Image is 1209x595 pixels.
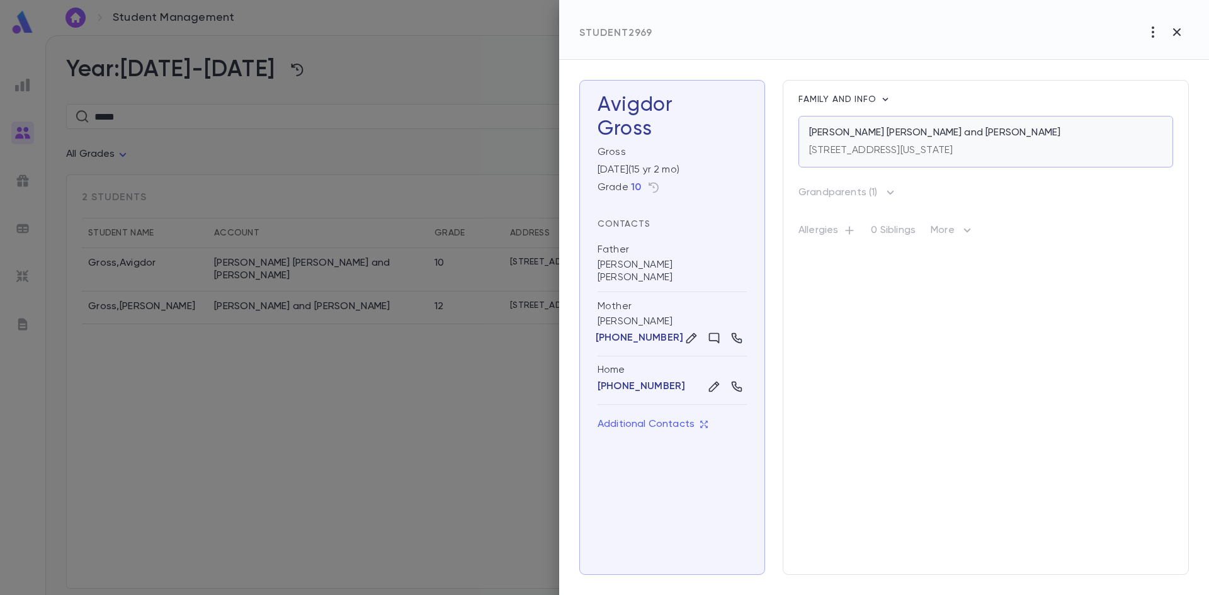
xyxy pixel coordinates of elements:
[593,141,747,159] div: Gross
[598,181,641,194] div: Grade
[798,224,856,242] p: Allergies
[798,186,878,199] p: Grandparents ( 1 )
[596,332,683,344] p: [PHONE_NUMBER]
[598,418,708,431] p: Additional Contacts
[593,159,747,176] div: [DATE] ( 15 yr 2 mo )
[598,292,747,356] div: [PERSON_NAME]
[598,300,632,313] div: Mother
[809,144,953,157] p: [STREET_ADDRESS][US_STATE]
[631,181,641,194] button: 10
[798,183,897,203] button: Grandparents (1)
[598,93,747,141] h3: Avigdor
[598,332,681,344] button: [PHONE_NUMBER]
[871,224,916,242] p: 0 Siblings
[598,235,747,292] div: [PERSON_NAME] [PERSON_NAME]
[598,243,629,256] div: Father
[931,223,975,243] p: More
[598,412,708,436] button: Additional Contacts
[598,364,747,377] div: Home
[598,117,747,141] div: Gross
[579,28,652,38] span: Student 2969
[598,220,650,229] span: Contacts
[798,95,879,104] span: Family and info
[598,380,685,393] button: [PHONE_NUMBER]
[809,127,1060,139] p: [PERSON_NAME] [PERSON_NAME] and [PERSON_NAME]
